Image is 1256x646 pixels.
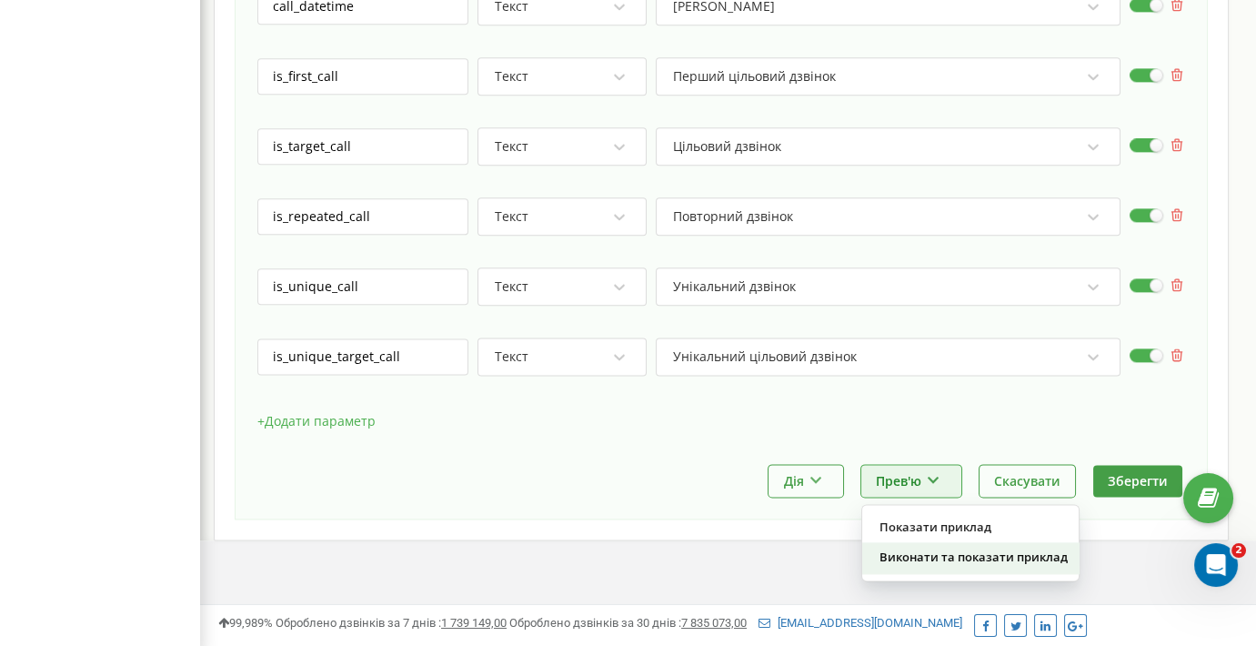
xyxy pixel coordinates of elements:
button: Дія [769,465,843,497]
iframe: Intercom live chat [1194,543,1238,587]
button: +Додати параметр [257,408,376,435]
a: [EMAIL_ADDRESS][DOMAIN_NAME] [759,616,962,630]
input: Ключ [257,58,468,95]
div: Цільовий дзвінок [673,138,781,155]
button: Скасувати [980,465,1075,497]
div: Текст [495,348,528,365]
input: Ключ [257,338,468,375]
div: Перший цільовий дзвінок [673,68,836,85]
span: Оброблено дзвінків за 30 днів : [509,616,747,630]
u: 1 739 149,00 [441,616,507,630]
input: Ключ [257,198,468,235]
div: Текст [495,208,528,225]
div: Виконати та показати приклад [862,542,1079,572]
input: Ключ [257,268,468,305]
div: Текст [495,68,528,85]
div: Унікальний дзвінок [673,278,796,295]
input: Ключ [257,128,468,165]
button: Зберегти [1093,465,1182,497]
div: Повторний дзвінок [673,208,793,225]
span: 2 [1231,543,1246,558]
span: 99,989% [218,616,273,630]
u: 7 835 073,00 [681,616,747,630]
div: Текст [495,138,528,155]
div: Показати приклад [862,512,1079,542]
span: Оброблено дзвінків за 7 днів : [276,616,507,630]
div: Текст [495,278,528,295]
button: Прев'ю [861,465,961,497]
div: Унікальний цільовий дзвінок [673,348,857,365]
